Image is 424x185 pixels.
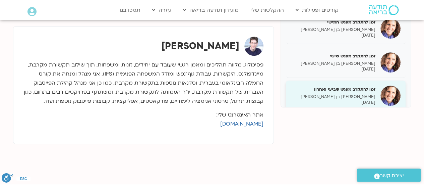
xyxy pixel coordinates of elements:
h5: זמן להתקרב מפגש שישי [291,53,375,59]
p: [DATE] [291,66,375,72]
a: תמכו בנו [116,4,144,16]
img: זמן להתקרב מפגש שישי [380,52,401,73]
img: ערן טייכר [244,37,263,56]
h5: זמן להתקרב מפגש שביעי ואחרון [291,86,375,92]
img: זמן להתקרב מפגש שביעי ואחרון [380,86,401,106]
img: תודעה בריאה [369,5,399,15]
p: [PERSON_NAME] בן [PERSON_NAME] [291,94,375,100]
img: זמן להתקרב מפגש חמישי [380,18,401,39]
span: יצירת קשר [380,171,404,180]
p: [PERSON_NAME] בן [PERSON_NAME] [291,61,375,66]
a: מועדון תודעה בריאה [180,4,242,16]
h5: זמן להתקרב מפגש חמישי [291,19,375,25]
a: קורסים ופעילות [292,4,342,16]
a: יצירת קשר [357,169,421,182]
p: [DATE] [291,100,375,105]
a: [DOMAIN_NAME] [220,120,263,128]
p: אתר האינטרנט שלי: [23,110,263,129]
strong: [PERSON_NAME] [161,40,239,52]
p: פסיכולוג, מלווה תהליכים ומאמן רגשי שעובד עם יחידים, זוגות ומשפחות, תוך שילוב תקשורת מקרבת, מיינדפ... [23,60,263,106]
a: עזרה [149,4,175,16]
a: ההקלטות שלי [247,4,287,16]
p: [DATE] [291,33,375,38]
p: [PERSON_NAME] בן [PERSON_NAME] [291,27,375,33]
